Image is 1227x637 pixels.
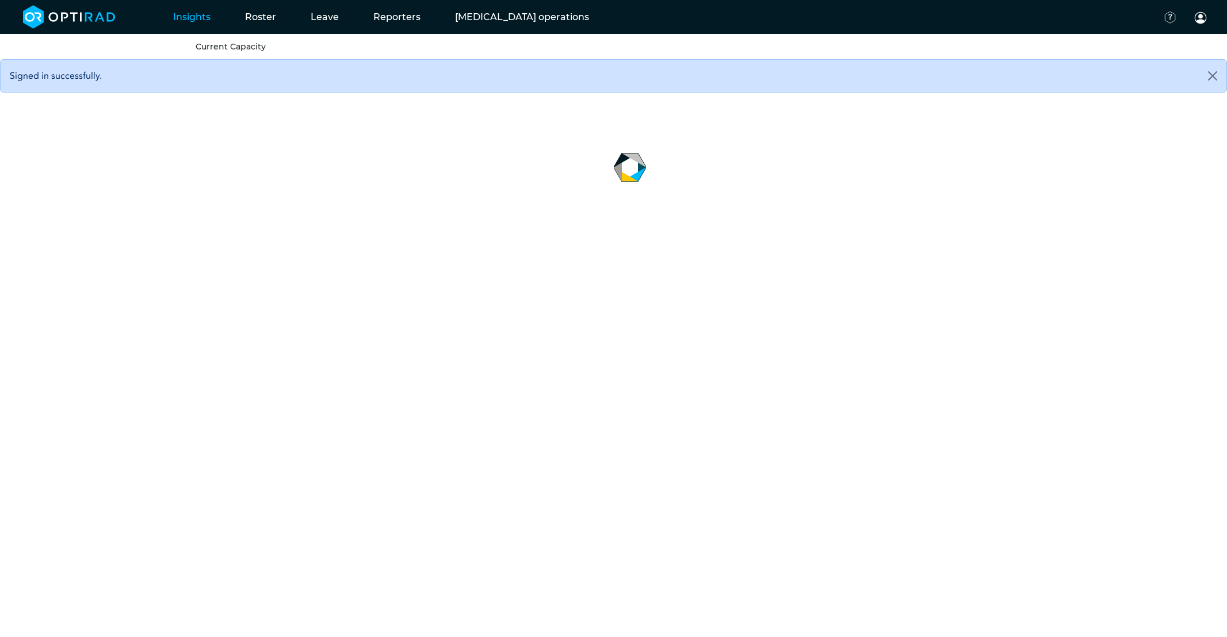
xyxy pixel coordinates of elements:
img: brand-opti-rad-logos-blue-and-white-d2f68631ba2948856bd03f2d395fb146ddc8fb01b4b6e9315ea85fa773367... [23,5,116,29]
a: Current Capacity [196,41,266,52]
button: Close [1199,60,1226,92]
